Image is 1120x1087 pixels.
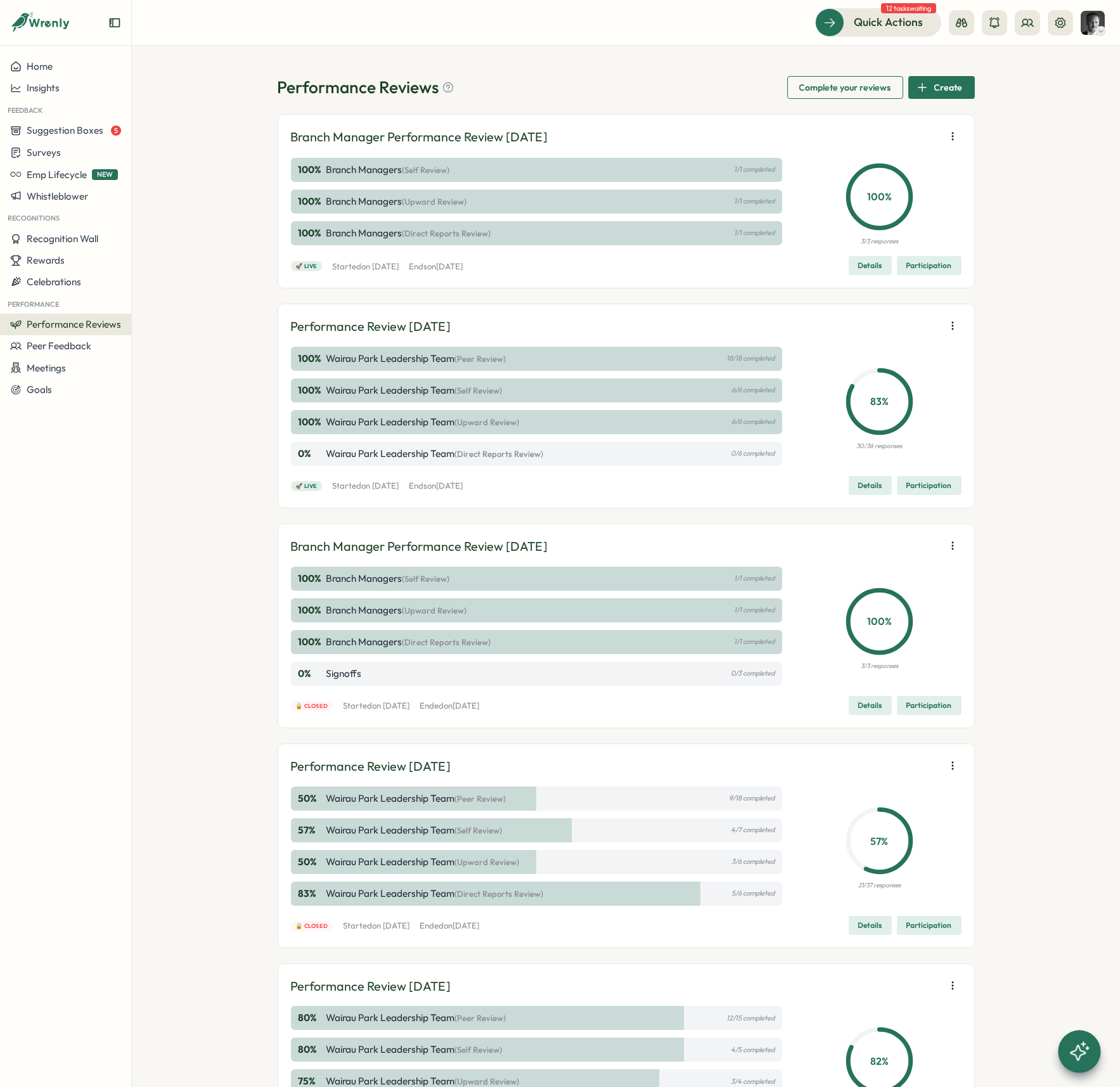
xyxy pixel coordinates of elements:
[27,383,52,396] span: Goals
[906,917,952,934] span: Participation
[402,196,467,207] span: (Upward Review)
[858,880,901,891] p: 21/37 responses
[726,1014,775,1022] p: 12/15 completed
[731,669,775,678] p: 0/3 completed
[326,823,503,837] p: Wairau Park Leadership Team
[402,165,450,175] span: (Self Review)
[849,1053,910,1069] p: 82 %
[861,661,898,671] p: 3/3 responses
[409,480,463,492] p: Ends on [DATE]
[861,236,898,247] p: 3/3 responses
[326,383,503,397] p: Wairau Park Leadership Team
[326,635,491,649] p: Branch Managers
[326,603,467,617] p: Branch Managers
[849,476,892,495] button: Details
[299,415,324,429] p: 100 %
[455,857,520,867] span: (Upward Review)
[343,920,409,932] p: Started on [DATE]
[299,572,324,586] p: 100 %
[734,638,775,646] p: 1/1 completed
[420,920,479,932] p: Ended on [DATE]
[27,340,91,352] span: Peer Feedback
[897,256,962,275] button: Participation
[897,916,962,935] button: Participation
[326,226,491,240] p: Branch Managers
[299,635,324,649] p: 100 %
[27,318,121,330] span: Performance Reviews
[278,76,454,98] h1: Performance Reviews
[326,572,450,586] p: Branch Managers
[455,449,544,459] span: (Direct Reports Review)
[455,825,503,835] span: (Self Review)
[299,352,324,366] p: 100 %
[291,757,451,776] p: Performance Review [DATE]
[734,606,775,614] p: 1/1 completed
[326,415,520,429] p: Wairau Park Leadership Team
[326,1011,506,1025] p: Wairau Park Leadership Team
[858,257,882,274] span: Details
[27,60,53,72] span: Home
[731,889,775,897] p: 5/6 completed
[455,417,520,427] span: (Upward Review)
[734,229,775,237] p: 1/1 completed
[849,916,892,935] button: Details
[299,163,324,177] p: 100 %
[849,189,910,205] p: 100 %
[849,256,892,275] button: Details
[299,823,324,837] p: 57 %
[27,254,65,266] span: Rewards
[731,1077,775,1086] p: 3/4 completed
[731,386,775,394] p: 6/6 completed
[455,354,506,364] span: (Peer Review)
[27,233,98,245] span: Recognition Wall
[402,605,467,615] span: (Upward Review)
[734,574,775,582] p: 1/1 completed
[729,794,775,802] p: 9/18 completed
[734,165,775,174] p: 1/1 completed
[858,917,882,934] span: Details
[455,794,506,804] span: (Peer Review)
[332,261,399,273] p: Started on [DATE]
[906,257,952,274] span: Participation
[295,482,318,491] span: 🚀 Live
[299,855,324,869] p: 50 %
[332,480,399,492] p: Started on [DATE]
[299,667,324,681] p: 0 %
[27,169,87,181] span: Emp Lifecycle
[402,637,491,647] span: (Direct Reports Review)
[299,226,324,240] p: 100 %
[731,1046,775,1054] p: 4/5 completed
[326,792,506,806] p: Wairau Park Leadership Team
[455,385,503,396] span: (Self Review)
[908,76,975,99] button: Create
[455,889,544,899] span: (Direct Reports Review)
[299,447,324,461] p: 0 %
[897,696,962,715] button: Participation
[849,696,892,715] button: Details
[295,702,328,711] span: 🔒 Closed
[420,700,479,712] p: Ended on [DATE]
[787,76,903,99] button: Complete your reviews
[455,1076,520,1086] span: (Upward Review)
[906,477,952,494] span: Participation
[726,354,775,363] p: 18/18 completed
[849,394,910,409] p: 83 %
[881,3,936,13] span: 12 tasks waiting
[299,383,324,397] p: 100 %
[897,476,962,495] button: Participation
[402,574,450,584] span: (Self Review)
[299,1011,324,1025] p: 80 %
[734,197,775,205] p: 1/1 completed
[409,261,463,273] p: Ends on [DATE]
[295,262,318,271] span: 🚀 Live
[299,887,324,901] p: 83 %
[27,362,66,374] span: Meetings
[343,700,409,712] p: Started on [DATE]
[108,16,121,29] button: Expand sidebar
[731,449,775,458] p: 0/6 completed
[858,697,882,714] span: Details
[27,276,81,288] span: Celebrations
[906,697,952,714] span: Participation
[291,977,451,996] p: Performance Review [DATE]
[326,163,450,177] p: Branch Managers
